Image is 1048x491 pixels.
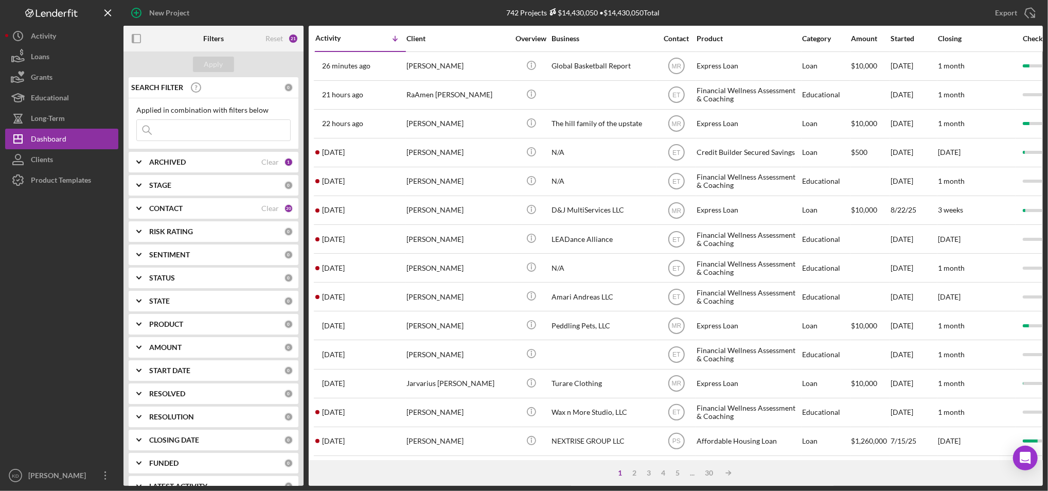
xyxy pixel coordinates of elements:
[802,168,850,195] div: Educational
[322,437,345,445] time: 2025-09-15 20:09
[802,110,850,137] div: Loan
[851,119,877,128] span: $10,000
[891,197,937,224] div: 8/22/25
[891,81,937,109] div: [DATE]
[322,91,363,99] time: 2025-09-17 17:58
[697,457,800,484] div: Community Loan Application
[697,197,800,224] div: Express Loan
[802,197,850,224] div: Loan
[697,225,800,253] div: Financial Wellness Assessment & Coaching
[149,413,194,421] b: RESOLUTION
[938,235,961,243] time: [DATE]
[670,469,685,477] div: 5
[149,227,193,236] b: RISK RATING
[891,457,937,484] div: [DATE]
[406,168,509,195] div: [PERSON_NAME]
[938,379,965,388] time: 1 month
[891,52,937,80] div: [DATE]
[985,3,1043,23] button: Export
[851,61,877,70] span: $10,000
[671,322,681,329] text: MR
[284,435,293,445] div: 0
[261,158,279,166] div: Clear
[697,428,800,455] div: Affordable Housing Loan
[322,177,345,185] time: 2025-09-17 11:17
[149,204,183,213] b: CONTACT
[891,225,937,253] div: [DATE]
[672,178,681,185] text: ET
[406,341,509,368] div: [PERSON_NAME]
[700,469,718,477] div: 30
[406,225,509,253] div: [PERSON_NAME]
[802,283,850,310] div: Educational
[802,34,850,43] div: Category
[406,399,509,426] div: [PERSON_NAME]
[938,292,961,301] time: [DATE]
[802,312,850,339] div: Loan
[891,428,937,455] div: 7/15/25
[938,264,965,272] time: 1 month
[5,26,118,46] a: Activity
[5,465,118,486] button: KD[PERSON_NAME]
[1013,446,1038,470] div: Open Intercom Messenger
[657,34,696,43] div: Contact
[802,52,850,80] div: Loan
[938,90,965,99] time: 1 month
[204,57,223,72] div: Apply
[552,370,654,397] div: Turare Clothing
[552,399,654,426] div: Wax n More Studio, LLC
[284,412,293,422] div: 0
[891,341,937,368] div: [DATE]
[671,120,681,128] text: MR
[12,473,19,479] text: KD
[193,57,234,72] button: Apply
[261,204,279,213] div: Clear
[891,283,937,310] div: [DATE]
[697,168,800,195] div: Financial Wellness Assessment & Coaching
[284,181,293,190] div: 0
[851,321,877,330] span: $10,000
[31,26,56,49] div: Activity
[938,148,961,156] time: [DATE]
[131,83,183,92] b: SEARCH FILTER
[938,321,965,330] time: 1 month
[322,206,345,214] time: 2025-09-17 02:09
[802,457,850,484] div: Loan
[891,110,937,137] div: [DATE]
[149,436,199,444] b: CLOSING DATE
[552,457,654,484] div: Urban League of the Upstate
[995,3,1017,23] div: Export
[149,158,186,166] b: ARCHIVED
[31,129,66,152] div: Dashboard
[507,8,660,17] div: 742 Projects • $14,430,050 Total
[406,312,509,339] div: [PERSON_NAME]
[322,264,345,272] time: 2025-09-16 18:39
[672,265,681,272] text: ET
[671,63,681,70] text: MR
[697,399,800,426] div: Financial Wellness Assessment & Coaching
[671,380,681,388] text: MR
[149,3,189,23] div: New Project
[697,341,800,368] div: Financial Wellness Assessment & Coaching
[5,87,118,108] button: Educational
[552,139,654,166] div: N/A
[672,352,681,359] text: ET
[697,283,800,310] div: Financial Wellness Assessment & Coaching
[891,399,937,426] div: [DATE]
[802,139,850,166] div: Loan
[938,177,965,185] time: 1 month
[406,139,509,166] div: [PERSON_NAME]
[203,34,224,43] b: Filters
[802,225,850,253] div: Educational
[891,370,937,397] div: [DATE]
[406,52,509,80] div: [PERSON_NAME]
[284,227,293,236] div: 0
[552,52,654,80] div: Global Basketball Report
[5,108,118,129] button: Long-Term
[697,81,800,109] div: Financial Wellness Assessment & Coaching
[672,92,681,99] text: ET
[322,408,345,416] time: 2025-09-15 21:11
[406,110,509,137] div: [PERSON_NAME]
[284,273,293,283] div: 0
[891,34,937,43] div: Started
